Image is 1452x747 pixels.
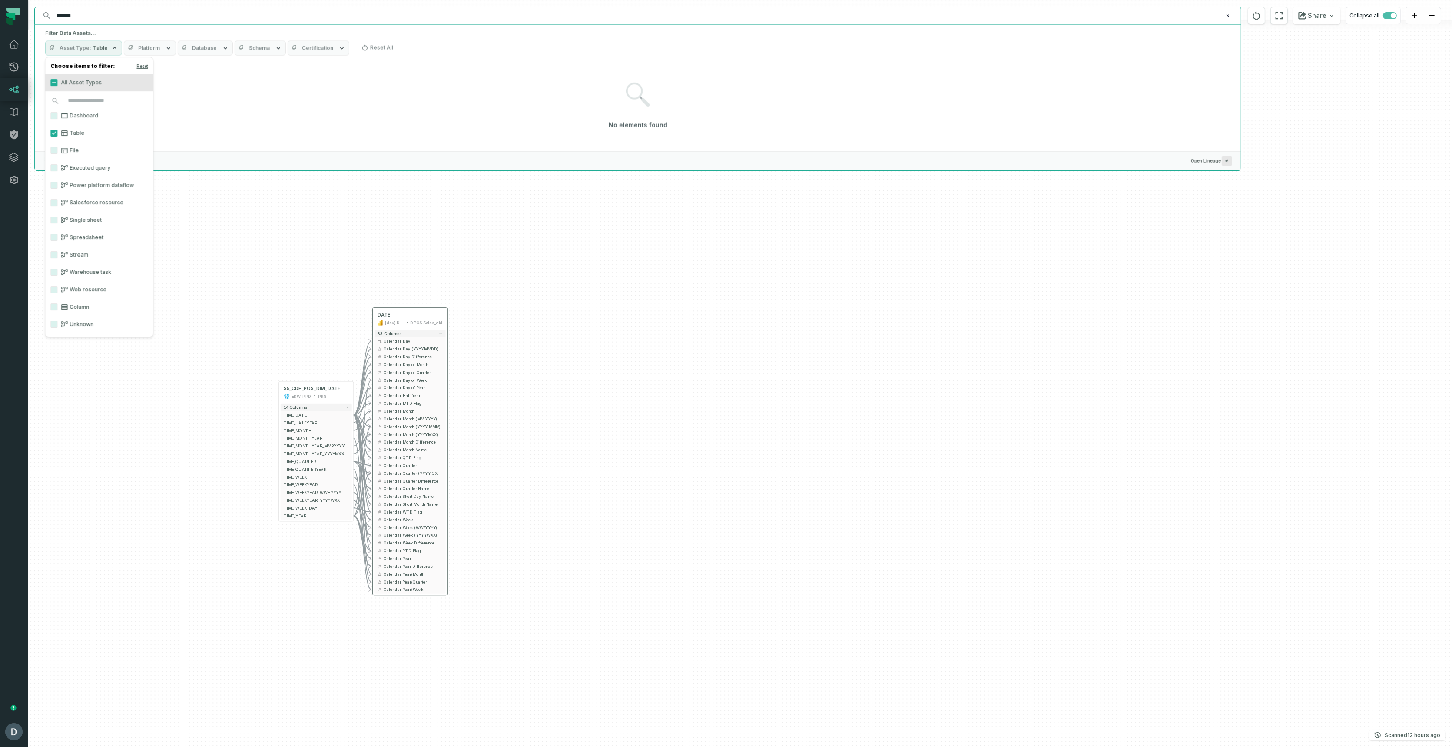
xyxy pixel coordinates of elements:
[378,510,382,514] span: integer
[375,407,446,415] button: Calendar Month
[375,345,446,353] button: Calendar Day (YYYYMMDD)
[384,564,443,569] span: Calendar Year Difference
[384,455,443,460] span: Calendar QTD Flag
[284,386,340,392] span: S5_CDF_POS_DIM_DATE
[45,124,153,142] label: Table
[384,540,443,546] span: Calendar Week Difference
[281,419,352,427] button: TIME_HALFYEAR
[384,354,443,360] span: Calendar Day Difference
[384,556,443,561] span: Calendar Year
[45,74,153,91] label: All Asset Types
[124,41,176,56] button: Platform
[281,442,352,450] button: TIME_MONTHYEAR_MMPYYYY
[353,380,371,508] g: Edge from 766f9cc18bf6c94bff0586b5c99453f4 to ddc28ba79d24fa2c41ca46487f19f015
[284,482,349,487] span: TIME_WEEKYEAR
[375,531,446,539] button: Calendar Week (YYYYWXX)
[378,471,382,476] span: string
[281,473,352,481] button: TIME_WEEK
[1369,730,1445,740] button: Scanned[DATE] 4:03:47 AM
[378,556,382,561] span: string
[50,286,57,293] button: Web resource
[353,415,371,543] g: Edge from 766f9cc18bf6c94bff0586b5c99453f4 to ddc28ba79d24fa2c41ca46487f19f015
[353,477,371,520] g: Edge from 766f9cc18bf6c94bff0586b5c99453f4 to ddc28ba79d24fa2c41ca46487f19f015
[192,45,217,52] span: Database
[384,548,443,554] span: Calendar YTD Flag
[45,263,153,281] label: Warehouse task
[378,533,382,538] span: string
[50,321,57,328] button: Unknown
[378,354,382,359] span: integer
[284,427,349,433] span: TIME_MONTH
[281,427,352,434] button: TIME_MONTH
[375,570,446,578] button: Calendar Year/Month
[378,432,382,437] span: string
[353,508,371,512] g: Edge from 766f9cc18bf6c94bff0586b5c99453f4 to ddc28ba79d24fa2c41ca46487f19f015
[384,478,443,484] span: Calendar Quarter Difference
[384,408,443,414] span: Calendar Month
[375,547,446,555] button: Calendar YTD Flag
[284,459,349,464] span: TIME_QUARTER
[384,416,443,422] span: Calendar Month (MM.YYYY)
[50,251,57,258] button: Stream
[45,159,153,177] label: Executed query
[353,493,371,527] g: Edge from 766f9cc18bf6c94bff0586b5c99453f4 to ddc28ba79d24fa2c41ca46487f19f015
[375,368,446,376] button: Calendar Day of Quarter
[45,246,153,263] label: Stream
[608,121,667,130] h4: No elements found
[375,446,446,454] button: Calendar Month Name
[384,470,443,476] span: Calendar Quarter (YYYY QX)
[281,489,352,497] button: TIME_WEEKYEAR_WWHYYYY
[378,525,382,530] span: string
[5,723,23,740] img: avatar of Daniel Lahyani
[284,435,349,441] span: TIME_MONTHYEAR
[353,461,371,465] g: Edge from 766f9cc18bf6c94bff0586b5c99453f4 to ddc28ba79d24fa2c41ca46487f19f015
[1222,156,1232,166] span: Press ↵ to add a new Data Asset to the graph
[353,485,371,590] g: Edge from 766f9cc18bf6c94bff0586b5c99453f4 to ddc28ba79d24fa2c41ca46487f19f015
[378,564,382,569] span: integer
[45,107,153,124] label: Dashboard
[378,548,382,553] span: integer
[284,420,349,426] span: TIME_HALFYEAR
[375,578,446,586] button: Calendar Year/Quarter
[138,45,160,52] span: Platform
[45,61,153,74] h4: Choose items to filter:
[1385,731,1440,740] p: Scanned
[137,63,148,70] button: Reset
[384,385,443,390] span: Calendar Day of Year
[353,357,371,415] g: Edge from 766f9cc18bf6c94bff0586b5c99453f4 to ddc28ba79d24fa2c41ca46487f19f015
[353,516,371,550] g: Edge from 766f9cc18bf6c94bff0586b5c99453f4 to ddc28ba79d24fa2c41ca46487f19f015
[384,494,443,499] span: Calendar Short Day Name
[1293,7,1340,24] button: Share
[353,415,371,450] g: Edge from 766f9cc18bf6c94bff0586b5c99453f4 to ddc28ba79d24fa2c41ca46487f19f015
[50,217,57,223] button: Single sheet
[50,269,57,276] button: Warehouse task
[384,517,443,523] span: Calendar Week
[281,458,352,466] button: TIME_QUARTER
[353,419,371,446] g: Edge from 766f9cc18bf6c94bff0586b5c99453f4 to ddc28ba79d24fa2c41ca46487f19f015
[1223,11,1232,20] button: Clear search query
[45,281,153,298] label: Web resource
[353,341,371,415] g: Edge from 766f9cc18bf6c94bff0586b5c99453f4 to ddc28ba79d24fa2c41ca46487f19f015
[375,423,446,430] button: Calendar Month (YYYY MMM)
[384,463,443,468] span: Calendar Quarter
[50,164,57,171] button: Executed query
[385,320,404,326] div: [dev] DAPS Semantic Layer
[384,362,443,367] span: Calendar Day of Month
[353,516,371,558] g: Edge from 766f9cc18bf6c94bff0586b5c99453f4 to ddc28ba79d24fa2c41ca46487f19f015
[378,517,382,522] span: integer
[375,516,446,524] button: Calendar Week
[378,417,382,421] span: string
[281,411,352,419] button: TIME_DATE
[384,400,443,406] span: Calendar MTD Flag
[384,524,443,530] span: Calendar Week (WW/YYYY)
[353,415,371,504] g: Edge from 766f9cc18bf6c94bff0586b5c99453f4 to ddc28ba79d24fa2c41ca46487f19f015
[378,447,382,452] span: string
[93,45,108,52] span: Table
[375,360,446,368] button: Calendar Day of Month
[45,142,153,159] label: File
[378,487,382,491] span: string
[375,493,446,500] button: Calendar Short Day Name
[35,61,1241,151] div: Suggestions
[384,579,443,584] span: Calendar Year/Quarter
[375,586,446,594] button: Calendar Year/Week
